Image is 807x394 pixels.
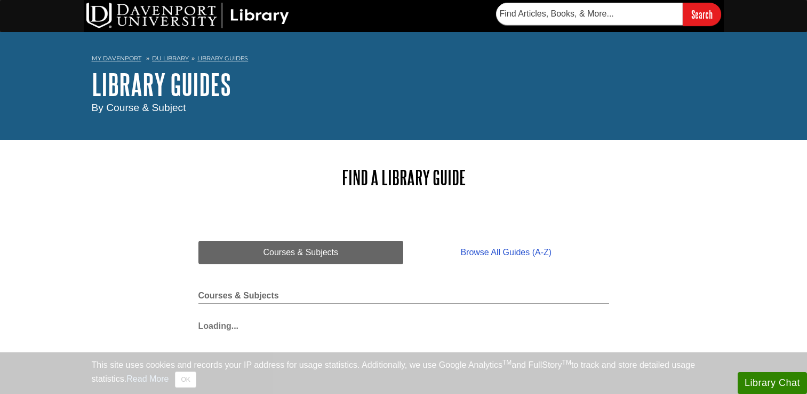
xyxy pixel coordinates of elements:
h2: Find a Library Guide [198,167,609,188]
form: Searches DU Library's articles, books, and more [496,3,721,26]
a: My Davenport [92,54,141,63]
button: Close [175,372,196,388]
a: Courses & Subjects [198,241,404,264]
a: Browse All Guides (A-Z) [403,241,609,264]
button: Library Chat [738,372,807,394]
nav: breadcrumb [92,51,716,68]
a: Read More [126,374,169,383]
sup: TM [502,359,512,366]
div: By Course & Subject [92,100,716,116]
input: Find Articles, Books, & More... [496,3,683,25]
input: Search [683,3,721,26]
a: DU Library [152,54,189,62]
h1: Library Guides [92,68,716,100]
img: DU Library [86,3,289,28]
div: This site uses cookies and records your IP address for usage statistics. Additionally, we use Goo... [92,359,716,388]
h2: Courses & Subjects [198,291,609,304]
a: Library Guides [197,54,248,62]
sup: TM [562,359,571,366]
div: Loading... [198,314,609,333]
